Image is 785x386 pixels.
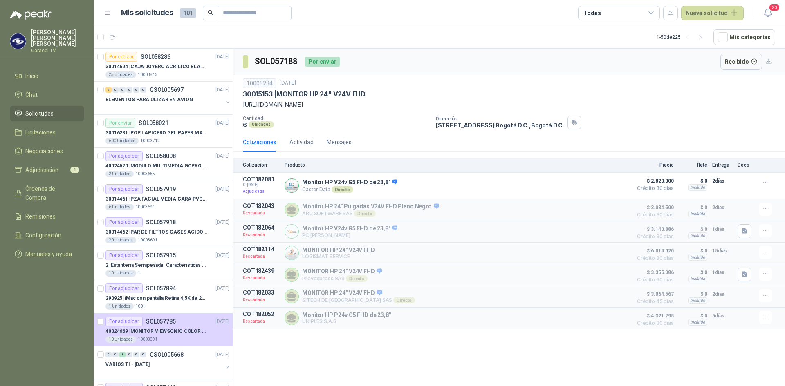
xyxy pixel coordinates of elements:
[688,276,707,282] div: Incluido
[679,311,707,321] p: $ 0
[138,237,157,243] p: 10003691
[31,48,84,53] p: Caracol TV
[633,186,674,191] span: Crédito 30 días
[243,162,280,168] p: Cotización
[393,297,415,303] div: Directo
[215,219,229,226] p: [DATE]
[679,203,707,212] p: $ 0
[105,96,193,104] p: ELEMENTOS PARA ULIZAR EN AVION
[146,252,176,258] p: SOL057915
[150,87,184,93] p: GSOL005697
[302,275,382,282] p: Provexpress SAS
[10,162,84,178] a: Adjudicación1
[713,29,775,45] button: Mís categorías
[105,118,135,128] div: Por enviar
[119,87,126,93] div: 0
[25,71,38,80] span: Inicio
[243,183,280,187] span: C: [DATE]
[94,49,233,82] a: Por cotizarSOL058286[DATE] 30014694 |CAJA JOYERO ACRILICO BLANCO OPAL (En el adjunto mas detalle)...
[243,246,280,252] p: COT182114
[243,176,280,183] p: COT182081
[146,286,176,291] p: SOL057894
[436,116,564,122] p: Dirección
[285,162,628,168] p: Producto
[769,4,780,11] span: 20
[105,336,136,343] div: 10 Unidades
[280,79,296,87] p: [DATE]
[688,211,707,217] div: Incluido
[105,250,143,260] div: Por adjudicar
[146,186,176,192] p: SOL057919
[302,186,397,193] p: Castor Data
[105,228,207,236] p: 30014462 | PAR DE FILTROS GASES ACIDOS REF.2096 3M
[688,254,707,261] div: Incluido
[243,317,280,326] p: Descartada
[31,29,84,47] p: [PERSON_NAME] [PERSON_NAME] [PERSON_NAME]
[94,214,233,247] a: Por adjudicarSOL057918[DATE] 30014462 |PAR DE FILTROS GASES ACIDOS REF.2096 3M20 Unidades10003691
[10,125,84,140] a: Licitaciones
[712,224,733,234] p: 1 días
[243,231,280,239] p: Descartada
[633,212,674,217] span: Crédito 30 días
[679,246,707,256] p: $ 0
[249,121,274,128] div: Unidades
[285,246,298,260] img: Company Logo
[633,268,674,277] span: $ 3.355.086
[243,78,276,88] div: 10003234
[215,53,229,61] p: [DATE]
[243,224,280,231] p: COT182064
[302,290,415,297] p: MONITOR HP 24" V24V FHD
[633,256,674,261] span: Crédito 30 días
[121,7,173,19] h1: Mis solicitudes
[215,119,229,127] p: [DATE]
[633,162,674,168] p: Precio
[105,350,231,376] a: 0 0 8 0 0 0 GSOL005668[DATE] VARIOS TI - [DATE]
[215,351,229,359] p: [DATE]
[105,52,137,62] div: Por cotizar
[633,321,674,326] span: Crédito 30 días
[302,179,397,186] p: Monitor HP V24v G5 FHD de 23,8"
[302,312,391,318] p: Monitor HP P24v G5 FHD de 23,8"
[94,247,233,280] a: Por adjudicarSOL057915[DATE] 2 |Estantería Semipesada. Características en el adjunto10 Unidades1
[633,289,674,299] span: $ 3.064.567
[105,63,207,71] p: 30014694 | CAJA JOYERO ACRILICO BLANCO OPAL (En el adjunto mas detalle)
[208,10,213,16] span: search
[720,54,763,70] button: Recibido
[436,122,564,129] p: [STREET_ADDRESS] Bogotá D.C. , Bogotá D.C.
[94,181,233,214] a: Por adjudicarSOL057919[DATE] 30014461 |PZA FACIAL MEDIA CARA PVC SERIE 6000 3M6 Unidades10003691
[25,250,72,259] span: Manuales y ayuda
[289,138,314,147] div: Actividad
[10,87,84,103] a: Chat
[105,204,134,210] div: 6 Unidades
[679,289,707,299] p: $ 0
[105,237,136,243] div: 20 Unidades
[10,246,84,262] a: Manuales y ayuda
[215,152,229,160] p: [DATE]
[94,148,233,181] a: Por adjudicarSOL058008[DATE] 40024670 |MODULO MULTIMEDIA GOPRO HERO 12 BLACK2 Unidades10003655
[688,232,707,239] div: Incluido
[679,268,707,277] p: $ 0
[688,319,707,326] div: Incluido
[738,162,754,168] p: Docs
[712,203,733,212] p: 2 días
[215,86,229,94] p: [DATE]
[243,274,280,282] p: Descartada
[243,187,280,196] p: Adjudicada
[105,295,207,302] p: 290925 | iMac con pantalla Retina 4,5K de 24 pulgadas M4
[105,129,207,137] p: 30016231 | POP LAPICERO GEL PAPER MATE INKJOY 0.7 (Revisar el adjunto)
[302,232,397,238] p: PC [PERSON_NAME]
[146,219,176,225] p: SOL057918
[633,277,674,282] span: Crédito 60 días
[243,116,429,121] p: Cantidad
[105,195,207,203] p: 30014461 | PZA FACIAL MEDIA CARA PVC SERIE 6000 3M
[105,217,143,227] div: Por adjudicar
[105,87,112,93] div: 6
[327,138,352,147] div: Mensajes
[302,318,391,324] p: UNIPLES S.A.S
[10,209,84,224] a: Remisiones
[302,268,382,275] p: MONITOR HP 24" V24V FHD
[70,167,79,173] span: 1
[346,275,368,282] div: Directo
[712,162,733,168] p: Entrega
[302,253,375,259] p: LOGISMAT SERVICE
